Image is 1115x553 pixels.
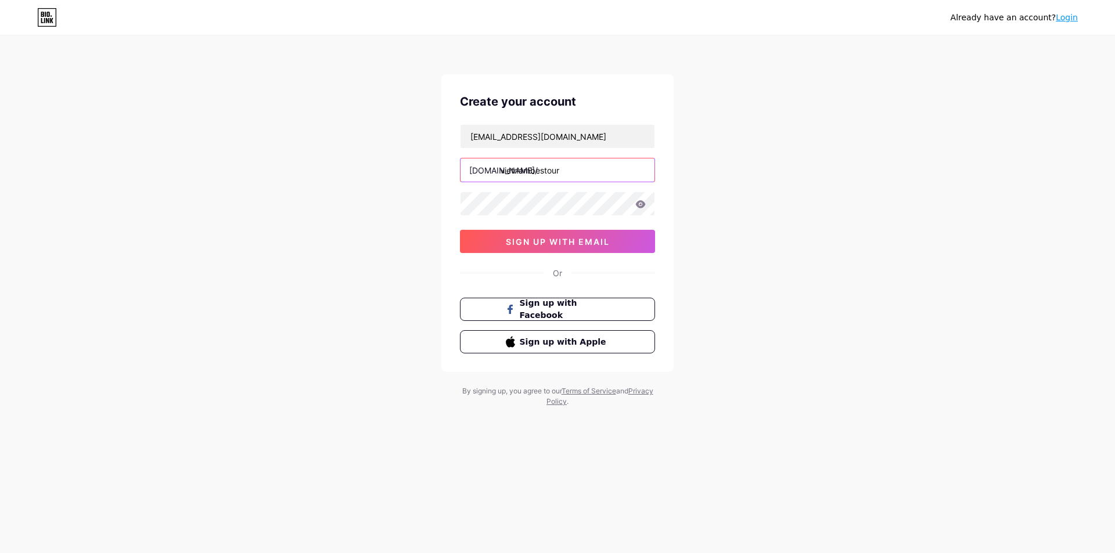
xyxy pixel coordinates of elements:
[461,158,654,182] input: username
[1056,13,1078,22] a: Login
[461,125,654,148] input: Email
[562,386,616,395] a: Terms of Service
[460,93,655,110] div: Create your account
[460,230,655,253] button: sign up with email
[506,237,610,247] span: sign up with email
[520,297,610,321] span: Sign up with Facebook
[553,267,562,279] div: Or
[520,336,610,348] span: Sign up with Apple
[460,330,655,353] button: Sign up with Apple
[460,298,655,321] button: Sign up with Facebook
[459,386,656,407] div: By signing up, you agree to our and .
[951,12,1078,24] div: Already have an account?
[469,164,538,176] div: [DOMAIN_NAME]/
